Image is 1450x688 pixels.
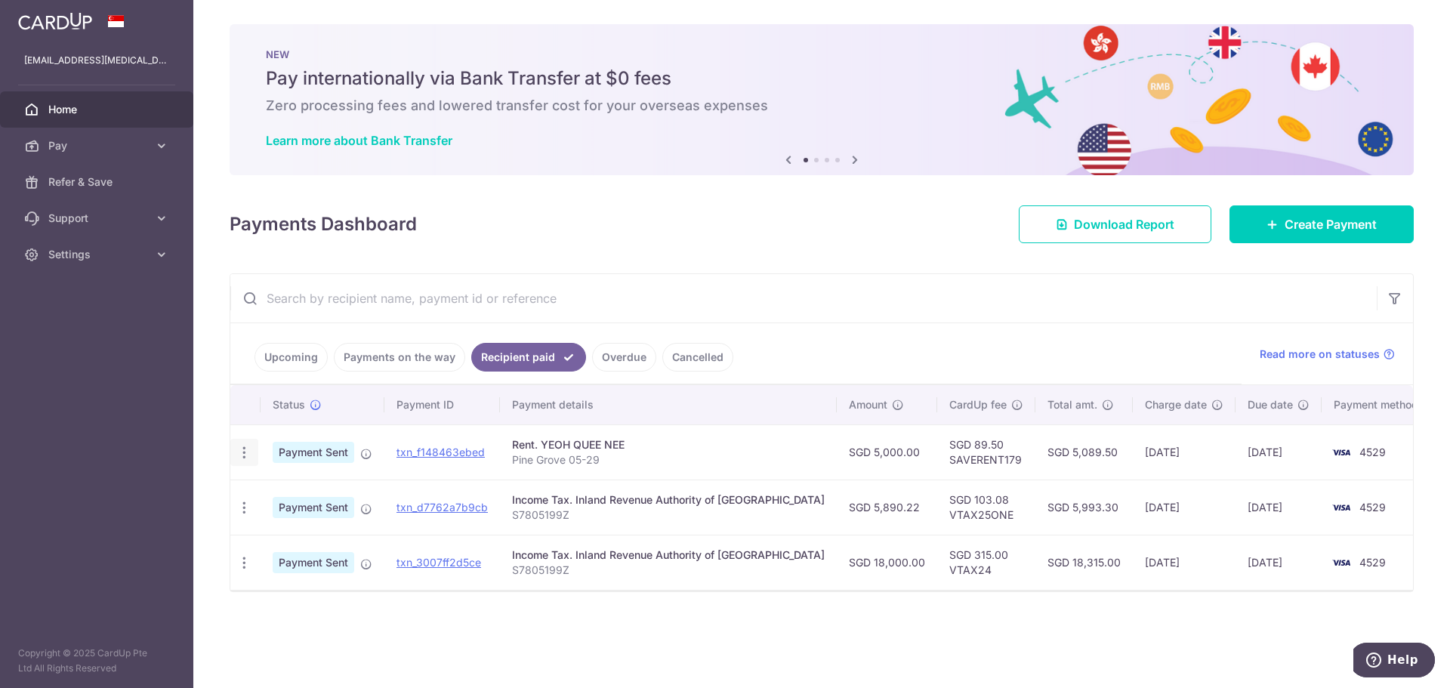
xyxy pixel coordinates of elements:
span: Pay [48,138,148,153]
a: Create Payment [1229,205,1414,243]
span: Charge date [1145,397,1207,412]
span: Total amt. [1047,397,1097,412]
div: Income Tax. Inland Revenue Authority of [GEOGRAPHIC_DATA] [512,492,825,508]
span: 4529 [1359,556,1386,569]
a: txn_3007ff2d5ce [396,556,481,569]
span: Home [48,102,148,117]
img: CardUp [18,12,92,30]
td: SGD 5,089.50 [1035,424,1133,480]
span: Help [34,11,65,24]
td: [DATE] [1236,424,1322,480]
a: Overdue [592,343,656,372]
span: Refer & Save [48,174,148,190]
td: SGD 315.00 VTAX24 [937,535,1035,590]
td: SGD 89.50 SAVERENT179 [937,424,1035,480]
img: Bank Card [1326,443,1356,461]
a: Cancelled [662,343,733,372]
td: SGD 5,000.00 [837,424,937,480]
span: Payment Sent [273,497,354,518]
span: Download Report [1074,215,1174,233]
div: Income Tax. Inland Revenue Authority of [GEOGRAPHIC_DATA] [512,548,825,563]
div: Rent. YEOH QUEE NEE [512,437,825,452]
a: Learn more about Bank Transfer [266,133,452,148]
img: Bank Card [1326,498,1356,517]
span: Amount [849,397,887,412]
td: [DATE] [1236,480,1322,535]
th: Payment details [500,385,837,424]
a: txn_f148463ebed [396,446,485,458]
span: CardUp fee [949,397,1007,412]
h5: Pay internationally via Bank Transfer at $0 fees [266,66,1377,91]
td: [DATE] [1133,535,1236,590]
a: Read more on statuses [1260,347,1395,362]
span: Payment Sent [273,552,354,573]
img: Bank transfer banner [230,24,1414,175]
span: Create Payment [1285,215,1377,233]
th: Payment method [1322,385,1436,424]
a: Upcoming [255,343,328,372]
span: Status [273,397,305,412]
span: Due date [1248,397,1293,412]
span: Read more on statuses [1260,347,1380,362]
td: SGD 5,993.30 [1035,480,1133,535]
td: SGD 5,890.22 [837,480,937,535]
td: SGD 18,000.00 [837,535,937,590]
td: [DATE] [1236,535,1322,590]
td: SGD 103.08 VTAX25ONE [937,480,1035,535]
th: Payment ID [384,385,500,424]
a: Download Report [1019,205,1211,243]
input: Search by recipient name, payment id or reference [230,274,1377,322]
span: Settings [48,247,148,262]
h4: Payments Dashboard [230,211,417,238]
p: Pine Grove 05-29 [512,452,825,467]
span: 4529 [1359,501,1386,514]
span: Support [48,211,148,226]
img: Bank Card [1326,554,1356,572]
a: Recipient paid [471,343,586,372]
span: Payment Sent [273,442,354,463]
td: SGD 18,315.00 [1035,535,1133,590]
a: Payments on the way [334,343,465,372]
a: txn_d7762a7b9cb [396,501,488,514]
p: S7805199Z [512,563,825,578]
td: [DATE] [1133,424,1236,480]
p: NEW [266,48,1377,60]
iframe: Opens a widget where you can find more information [1353,643,1435,680]
h6: Zero processing fees and lowered transfer cost for your overseas expenses [266,97,1377,115]
p: [EMAIL_ADDRESS][MEDICAL_DATA][DOMAIN_NAME] [24,53,169,68]
p: S7805199Z [512,508,825,523]
span: 4529 [1359,446,1386,458]
td: [DATE] [1133,480,1236,535]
